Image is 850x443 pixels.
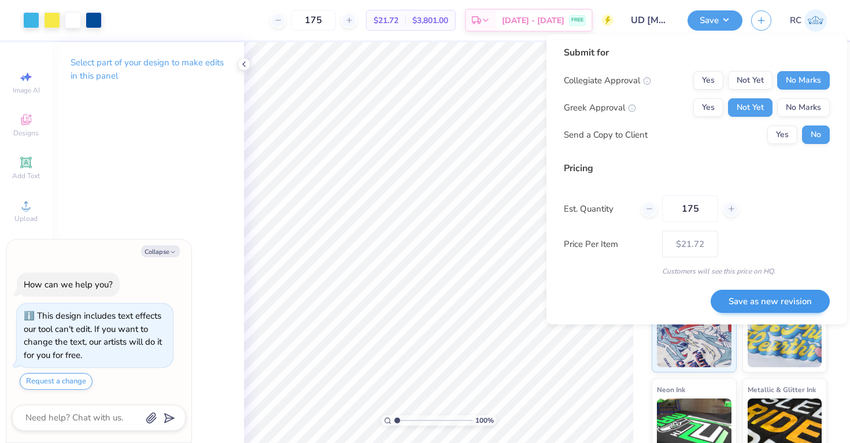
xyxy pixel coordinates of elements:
span: Neon Ink [657,383,685,396]
button: Yes [693,71,723,90]
img: Reilly Chin(cm) [804,9,827,32]
span: RC [790,14,801,27]
button: Yes [767,125,797,144]
button: No Marks [777,71,830,90]
div: Greek Approval [564,101,636,115]
button: Save [688,10,742,31]
img: Standard [657,309,731,367]
button: Save as new revision [711,290,830,313]
span: $3,801.00 [412,14,448,27]
button: Request a change [20,373,93,390]
img: Puff Ink [748,309,822,367]
span: 100 % [475,415,494,426]
button: No Marks [777,98,830,117]
div: How can we help you? [24,279,113,290]
div: Customers will see this price on HQ. [564,266,830,276]
span: Add Text [12,171,40,180]
span: Metallic & Glitter Ink [748,383,816,396]
a: RC [790,9,827,32]
input: – – [662,195,718,222]
input: – – [291,10,336,31]
div: Submit for [564,46,830,60]
span: Designs [13,128,39,138]
div: Collegiate Approval [564,74,651,87]
button: Not Yet [728,98,773,117]
label: Price Per Item [564,238,653,251]
span: $21.72 [374,14,398,27]
span: Upload [14,214,38,223]
button: Not Yet [728,71,773,90]
div: This design includes text effects our tool can't edit. If you want to change the text, our artist... [24,310,162,361]
span: Image AI [13,86,40,95]
input: Untitled Design [622,9,679,32]
div: Pricing [564,161,830,175]
p: Select part of your design to make edits in this panel [71,56,226,83]
span: FREE [571,16,583,24]
div: Send a Copy to Client [564,128,648,142]
button: Collapse [141,245,180,257]
span: [DATE] - [DATE] [502,14,564,27]
button: Yes [693,98,723,117]
label: Est. Quantity [564,202,633,216]
button: No [802,125,830,144]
